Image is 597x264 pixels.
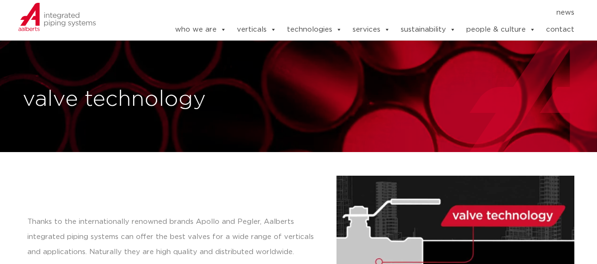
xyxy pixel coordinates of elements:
h1: valve technology [23,85,294,115]
p: Thanks to the internationally renowned brands Apollo and Pegler, Aalberts integrated piping syste... [27,214,318,260]
a: contact [546,20,574,39]
a: technologies [287,20,342,39]
a: news [556,5,574,20]
a: sustainability [401,20,456,39]
a: who we are [175,20,227,39]
a: services [353,20,390,39]
a: verticals [237,20,277,39]
a: people & culture [466,20,536,39]
nav: Menu [146,5,575,20]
